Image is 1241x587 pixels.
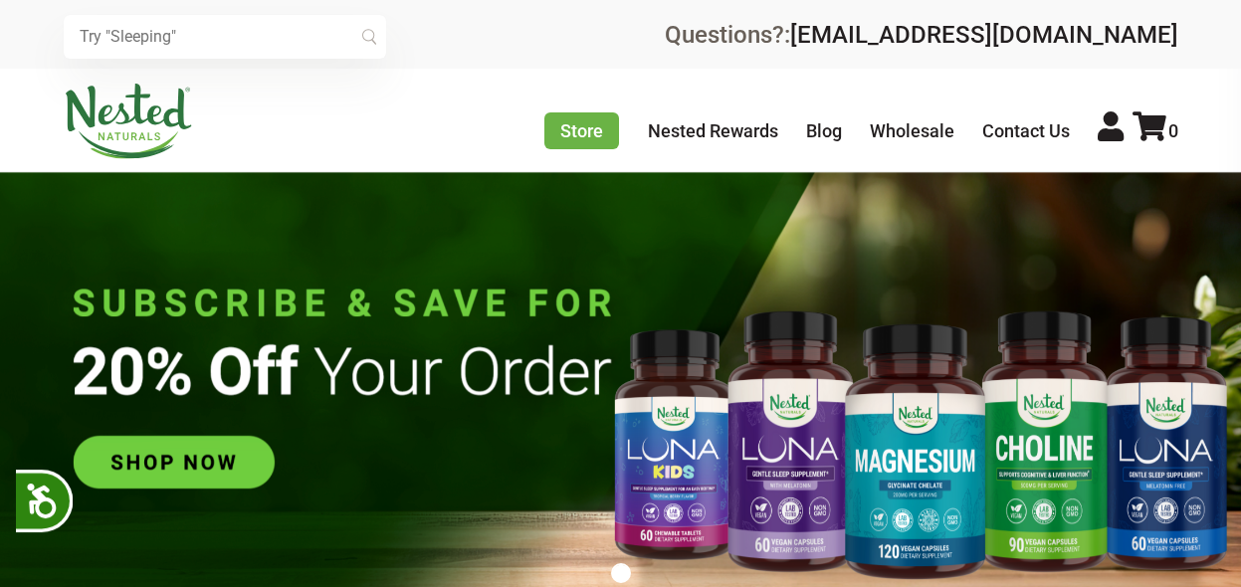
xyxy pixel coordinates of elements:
[806,120,842,141] a: Blog
[611,563,631,583] button: 1 of 1
[64,84,193,159] img: Nested Naturals
[544,112,619,149] a: Store
[982,120,1070,141] a: Contact Us
[1168,120,1178,141] span: 0
[665,23,1178,47] div: Questions?:
[1133,120,1178,141] a: 0
[64,15,386,59] input: Try "Sleeping"
[870,120,954,141] a: Wholesale
[648,120,778,141] a: Nested Rewards
[790,21,1178,49] a: [EMAIL_ADDRESS][DOMAIN_NAME]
